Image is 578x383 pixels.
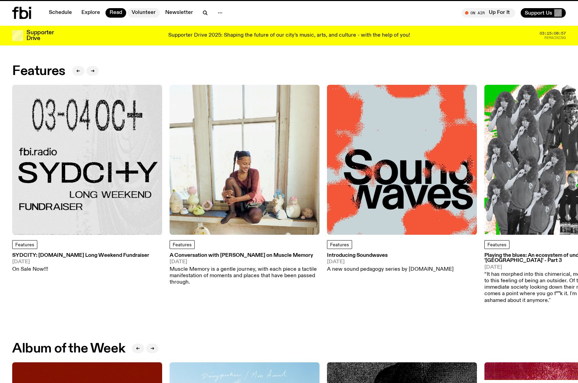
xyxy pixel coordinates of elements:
[105,8,126,18] a: Read
[330,243,349,247] span: Features
[12,240,37,249] a: Features
[327,240,352,249] a: Features
[327,85,477,235] img: The text Sound waves, with one word stacked upon another, in black text on a bluish-gray backgrou...
[525,10,552,16] span: Support Us
[12,260,149,265] span: [DATE]
[170,260,320,265] span: [DATE]
[544,36,566,40] span: Remaining
[484,240,509,249] a: Features
[45,8,76,18] a: Schedule
[327,260,454,265] span: [DATE]
[540,32,566,35] span: 03:15:08:57
[170,253,320,286] a: A Conversation with [PERSON_NAME] on Muscle Memory[DATE]Muscle Memory is a gentle journey, with e...
[170,266,320,286] p: Muscle Memory is a gentle journey, with each piece a tactile manifestation of moments and places ...
[15,243,34,247] span: Features
[12,343,125,355] h2: Album of the Week
[12,266,149,273] p: On Sale Now!!!
[26,30,54,41] h3: Supporter Drive
[487,243,506,247] span: Features
[521,8,566,18] button: Support Us
[12,65,65,77] h2: Features
[12,253,149,273] a: SYDCITY: [DOMAIN_NAME] Long Weekend Fundraiser[DATE]On Sale Now!!!
[170,253,320,258] h3: A Conversation with [PERSON_NAME] on Muscle Memory
[173,243,192,247] span: Features
[462,8,515,18] button: On AirUp For It
[327,253,454,258] h3: Introducing Soundwaves
[168,33,410,39] p: Supporter Drive 2025: Shaping the future of our city’s music, arts, and culture - with the help o...
[77,8,104,18] a: Explore
[12,253,149,258] h3: SYDCITY: [DOMAIN_NAME] Long Weekend Fundraiser
[12,85,162,235] img: Black text on gray background. Reading top to bottom: 03-04 OCT. fbi.radio SYDCITY LONG WEEKEND F...
[170,240,195,249] a: Features
[161,8,197,18] a: Newsletter
[327,253,454,273] a: Introducing Soundwaves[DATE]A new sound pedagogy series by [DOMAIN_NAME]
[128,8,160,18] a: Volunteer
[327,266,454,273] p: A new sound pedagogy series by [DOMAIN_NAME]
